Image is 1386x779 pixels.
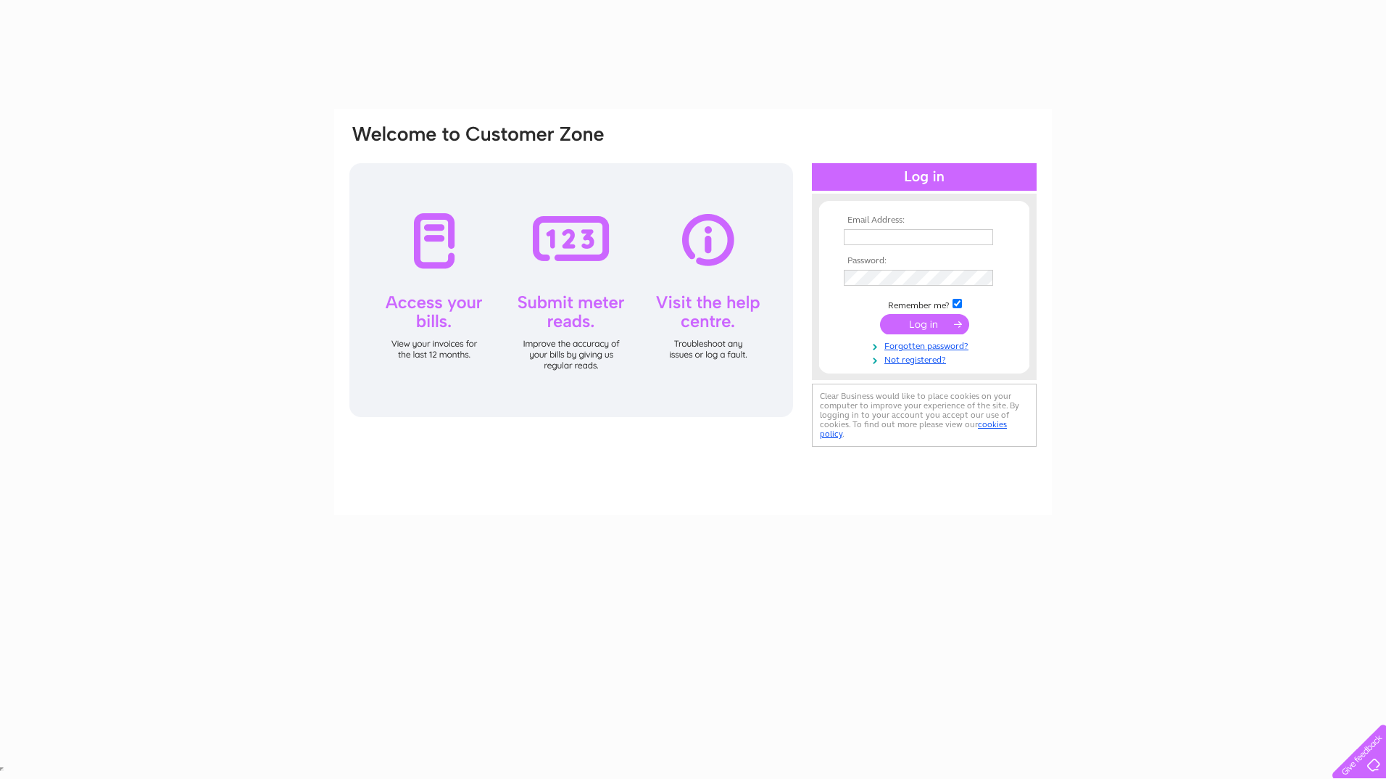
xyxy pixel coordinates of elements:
td: Remember me? [840,297,1008,311]
th: Email Address: [840,215,1008,226]
div: Clear Business would like to place cookies on your computer to improve your experience of the sit... [812,384,1037,447]
th: Password: [840,256,1008,266]
a: Forgotten password? [844,338,1008,352]
a: cookies policy [820,419,1007,439]
input: Submit [880,314,969,334]
a: Not registered? [844,352,1008,366]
